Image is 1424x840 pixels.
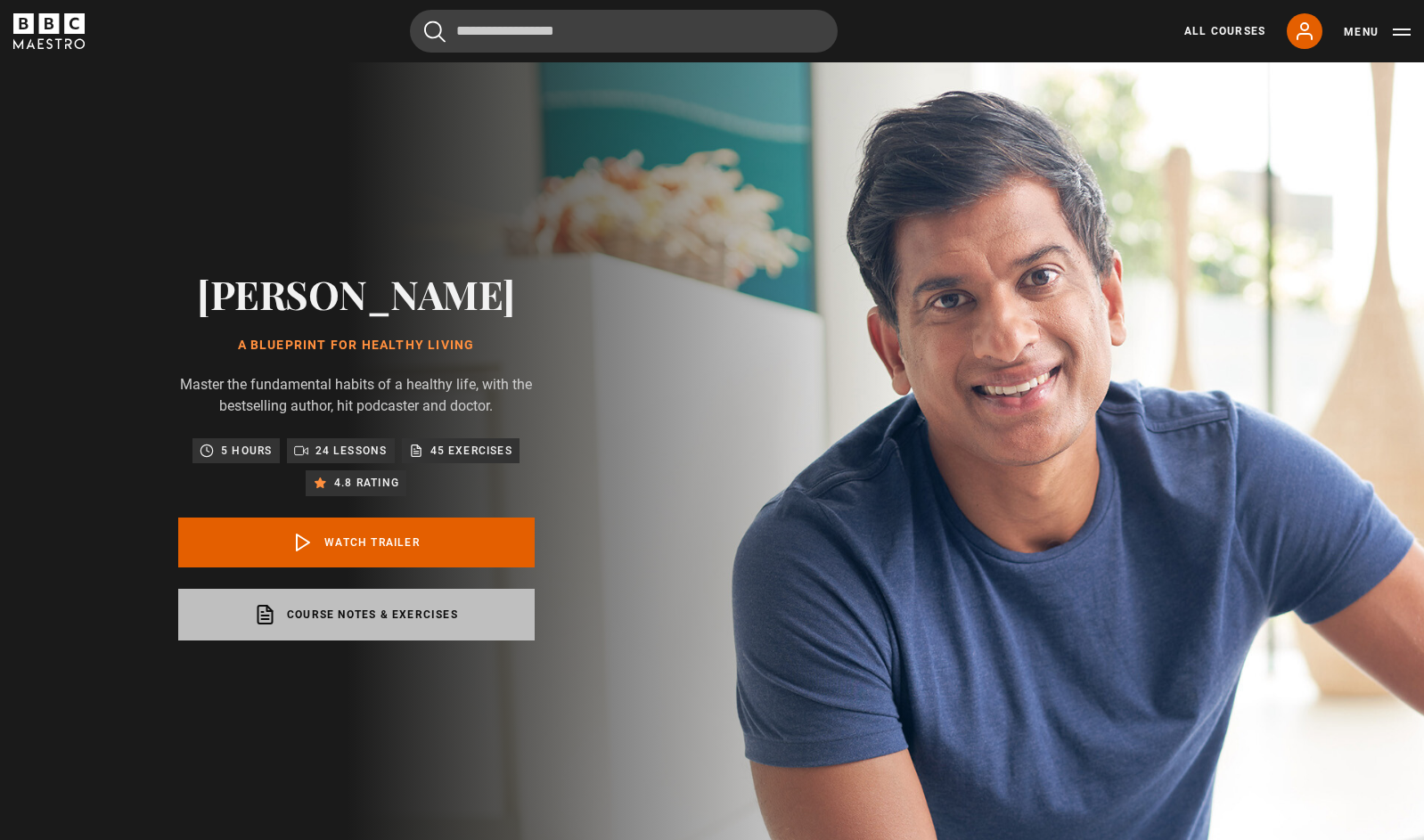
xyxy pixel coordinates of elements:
p: Master the fundamental habits of a healthy life, with the bestselling author, hit podcaster and d... [178,374,535,417]
button: Toggle navigation [1344,23,1411,41]
a: All Courses [1184,23,1265,39]
button: Submit the search query [424,20,446,43]
a: Watch Trailer [178,518,535,567]
svg: BBC Maestro [13,13,85,49]
p: 24 lessons [315,442,388,460]
p: 45 exercises [430,442,512,460]
input: Search [410,10,838,53]
p: 4.8 rating [334,474,399,492]
p: 5 hours [221,442,272,460]
h2: [PERSON_NAME] [178,271,535,316]
h1: A Blueprint for Healthy Living [178,338,535,353]
a: Course notes & exercises [178,589,535,640]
